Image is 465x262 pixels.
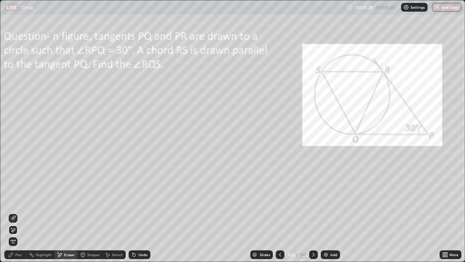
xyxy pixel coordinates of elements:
[330,253,337,257] div: Add
[323,252,329,258] img: add-slide-button
[21,4,33,10] p: Circle
[434,4,440,10] img: end-class-cross
[112,253,123,257] div: Select
[300,251,306,258] div: 197
[7,4,16,10] p: LIVE
[9,239,17,244] span: Erase all
[449,253,458,257] div: More
[36,253,52,257] div: Highlight
[138,253,147,257] div: Undo
[15,253,22,257] div: Pen
[296,253,298,257] div: /
[87,253,100,257] div: Shapes
[432,3,461,12] button: End Class
[403,4,409,10] img: class-settings-icons
[287,253,295,257] div: 106
[260,253,270,257] div: Slides
[64,253,75,257] div: Eraser
[411,5,425,9] p: Settings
